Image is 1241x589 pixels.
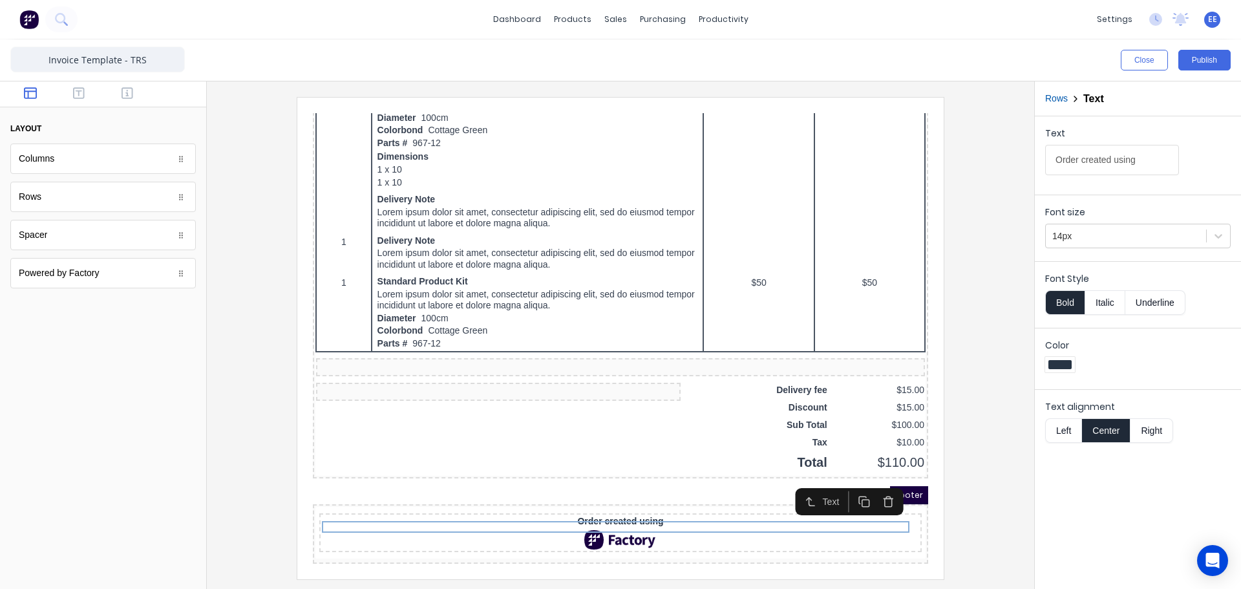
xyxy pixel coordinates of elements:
[9,417,606,436] div: Factory Logo
[1045,339,1231,352] label: Color
[692,10,755,29] div: productivity
[19,266,100,280] div: Powered by Factory
[487,10,547,29] a: dashboard
[1125,290,1185,315] button: Underline
[9,403,606,414] div: Order created using
[539,378,563,400] button: Duplicate
[1083,92,1104,105] h2: Text
[564,378,588,400] button: Delete
[19,152,54,166] div: Columns
[19,190,41,204] div: Rows
[1045,400,1231,413] label: Text alignment
[1081,418,1130,443] button: Center
[10,47,185,72] input: Enter template name here
[1197,545,1228,576] div: Open Intercom Messenger
[10,118,196,140] button: layout
[598,10,633,29] div: sales
[547,10,598,29] div: products
[1090,10,1139,29] div: settings
[10,258,196,288] div: Powered by Factory
[10,182,196,212] div: Rows
[485,378,509,400] button: Select parent
[1045,206,1231,219] label: Font size
[1045,127,1179,145] div: Text
[1130,418,1173,443] button: Right
[1045,92,1068,105] button: Rows
[1178,50,1231,70] button: Publish
[1121,50,1168,70] button: Close
[19,10,39,29] img: Factory
[510,381,533,395] div: Text
[10,220,196,250] div: Spacer
[10,123,41,134] div: layout
[1085,290,1125,315] button: Italic
[1045,272,1231,285] label: Font Style
[1045,290,1085,315] button: Bold
[1208,14,1217,25] span: EE
[3,394,613,448] div: Order created usingFactory Logo
[10,144,196,174] div: Columns
[1045,145,1179,175] input: Text
[577,373,615,391] span: Footer
[633,10,692,29] div: purchasing
[1045,418,1081,443] button: Left
[19,228,47,242] div: Spacer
